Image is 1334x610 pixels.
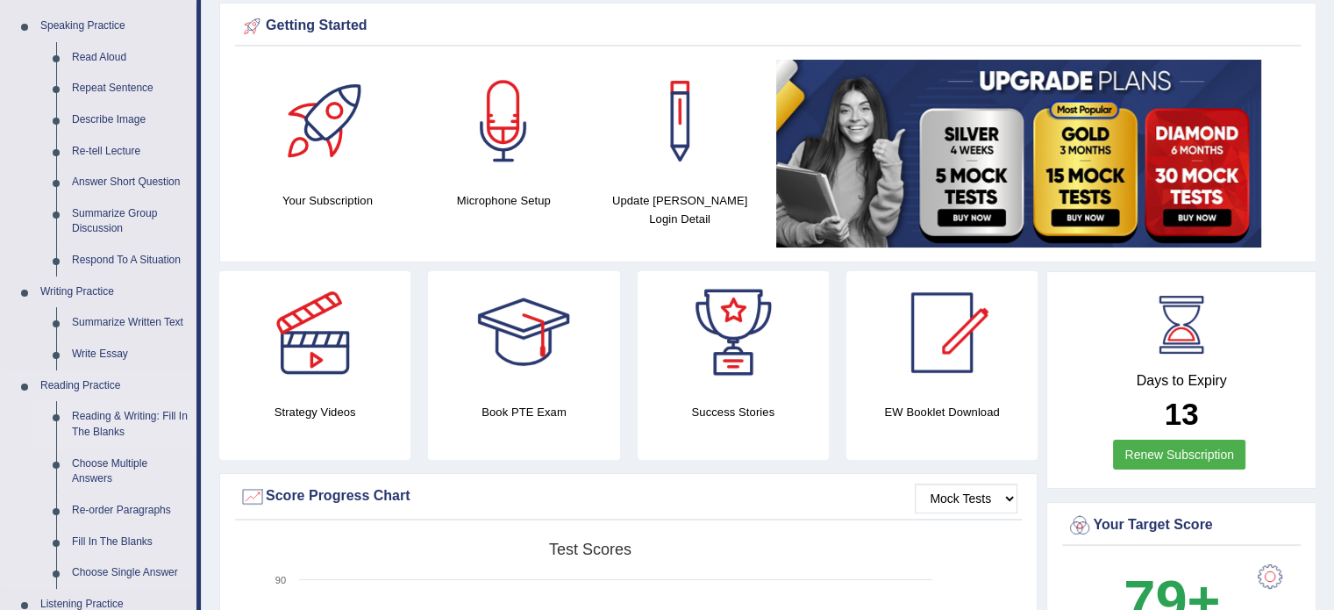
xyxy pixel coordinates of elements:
[601,191,760,228] h4: Update [PERSON_NAME] Login Detail
[64,449,196,495] a: Choose Multiple Answers
[64,527,196,558] a: Fill In The Blanks
[64,245,196,276] a: Respond To A Situation
[64,104,196,136] a: Describe Image
[1113,440,1245,470] a: Renew Subscription
[846,403,1038,421] h4: EW Booklet Download
[219,403,410,421] h4: Strategy Videos
[32,276,196,308] a: Writing Practice
[248,191,407,210] h4: Your Subscription
[64,401,196,448] a: Reading & Writing: Fill In The Blanks
[549,541,631,558] tspan: Test scores
[64,42,196,74] a: Read Aloud
[64,307,196,339] a: Summarize Written Text
[32,370,196,402] a: Reading Practice
[1066,373,1296,389] h4: Days to Expiry
[239,484,1017,510] div: Score Progress Chart
[32,11,196,42] a: Speaking Practice
[64,198,196,245] a: Summarize Group Discussion
[64,73,196,104] a: Repeat Sentence
[64,136,196,168] a: Re-tell Lecture
[424,191,583,210] h4: Microphone Setup
[1066,513,1296,539] div: Your Target Score
[239,13,1296,39] div: Getting Started
[776,60,1261,248] img: small5.jpg
[638,403,829,421] h4: Success Stories
[64,557,196,589] a: Choose Single Answer
[1165,397,1199,431] b: 13
[64,495,196,527] a: Re-order Paragraphs
[428,403,619,421] h4: Book PTE Exam
[64,167,196,198] a: Answer Short Question
[64,339,196,370] a: Write Essay
[275,575,286,585] text: 90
